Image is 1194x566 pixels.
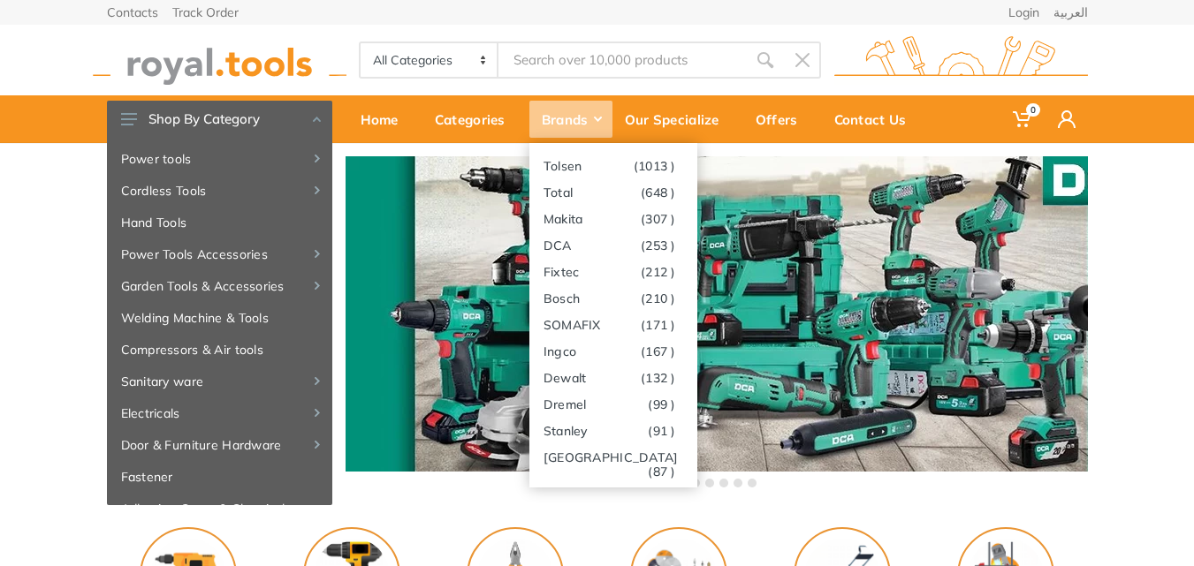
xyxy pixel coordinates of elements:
a: Login [1008,6,1039,19]
a: Fixtec(212 ) [529,258,697,284]
a: DCA(253 ) [529,231,697,258]
a: Contact Us [822,95,931,143]
span: 0 [1026,103,1040,117]
div: Contact Us [822,101,931,138]
a: SOMAFIX(171 ) [529,311,697,337]
a: Welding Machine & Tools [107,302,332,334]
span: (648 ) [641,185,676,200]
a: Our Specialize [612,95,743,143]
a: Door & Furniture Hardware [107,429,332,461]
a: Garden Tools & Accessories [107,270,332,302]
input: Site search [498,42,746,79]
div: Categories [422,101,529,138]
a: Tolsen(1013 ) [529,152,697,178]
a: [GEOGRAPHIC_DATA](87 ) [529,443,697,470]
a: Home [348,95,422,143]
a: Hand Tools [107,207,332,238]
a: Bosch(210 ) [529,284,697,311]
div: Offers [743,101,822,138]
a: Sanitary ware [107,366,332,397]
span: (210 ) [641,291,676,306]
select: Category [361,43,499,77]
a: 0 [1000,95,1046,143]
span: (99 ) [648,397,675,411]
a: Total(648 ) [529,178,697,205]
div: Our Specialize [612,101,743,138]
a: Power Tools Accessories [107,238,332,270]
span: (132 ) [641,371,676,385]
a: Dewalt(132 ) [529,364,697,390]
a: Electricals [107,397,332,429]
span: (167 ) [641,344,676,358]
button: Shop By Category [107,101,332,138]
span: (171 ) [641,318,676,332]
a: Offers [743,95,822,143]
div: Brands [529,101,612,138]
a: Stanley(91 ) [529,417,697,443]
a: Compressors & Air tools [107,334,332,366]
span: (212 ) [641,265,676,279]
span: (87 ) [648,464,675,479]
span: (91 ) [648,424,675,438]
img: royal.tools Logo [834,36,1088,85]
img: royal.tools Logo [93,36,346,85]
span: (1013 ) [634,159,676,173]
a: Dremel(99 ) [529,390,697,417]
a: Power tools [107,143,332,175]
a: العربية [1053,6,1088,19]
a: Track Order [172,6,239,19]
a: Adhesive, Spray & Chemical [107,493,332,524]
a: Makita(307 ) [529,205,697,231]
a: Ingco(167 ) [529,337,697,364]
a: Fastener [107,461,332,493]
a: Cordless Tools [107,175,332,207]
div: Home [348,101,422,138]
span: (253 ) [641,238,676,253]
a: Contacts [107,6,158,19]
span: (307 ) [641,212,676,226]
a: Categories [422,95,529,143]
